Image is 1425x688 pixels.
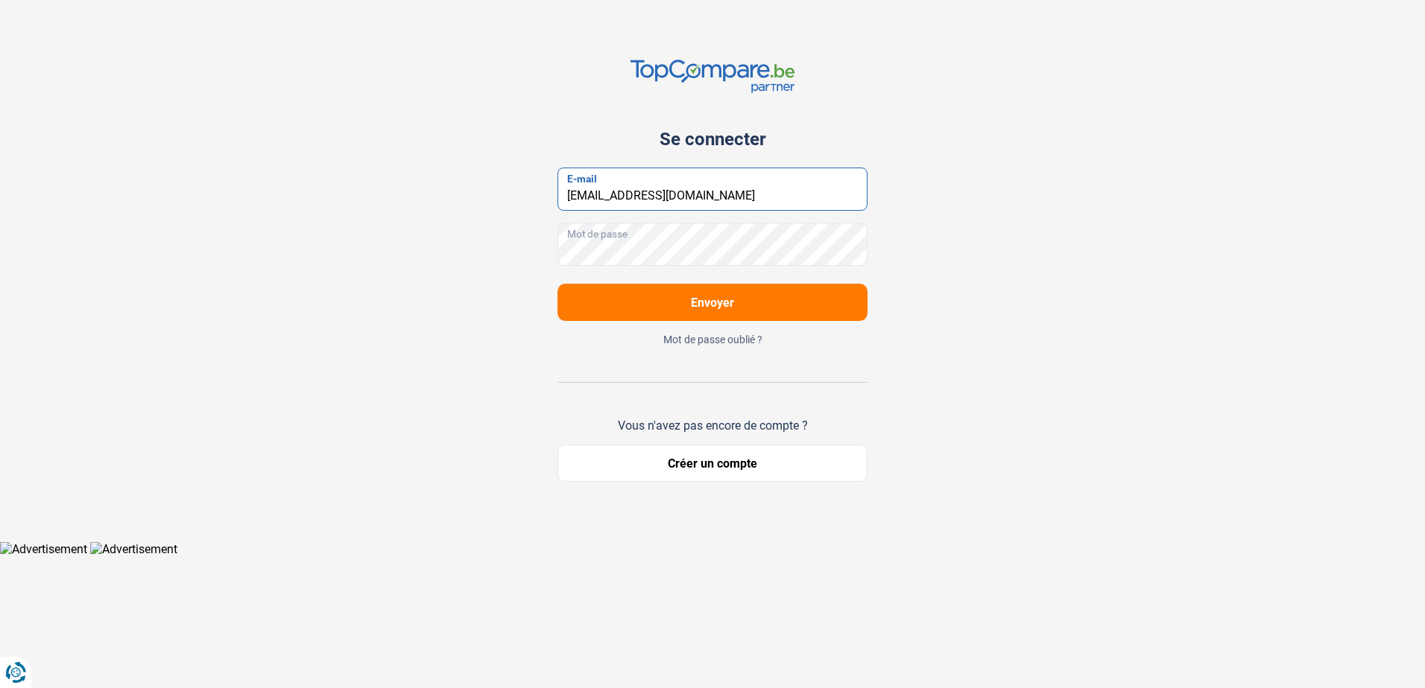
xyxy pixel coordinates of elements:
img: TopCompare.be [631,60,794,93]
button: Envoyer [557,284,868,321]
button: Créer un compte [557,445,868,482]
div: Se connecter [557,129,868,150]
button: Mot de passe oublié ? [557,333,868,346]
img: Advertisement [90,542,177,556]
span: Envoyer [691,296,734,310]
div: Vous n'avez pas encore de compte ? [557,418,868,433]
